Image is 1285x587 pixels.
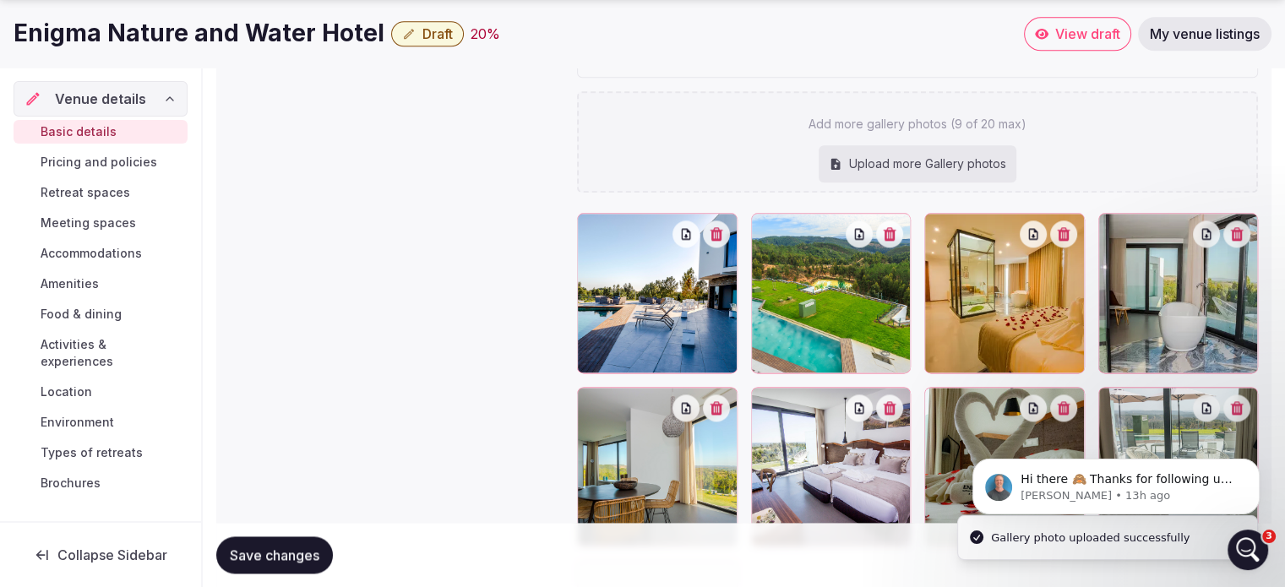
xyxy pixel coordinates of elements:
a: Environment [14,410,188,434]
div: Piscina exterior e Vista.jpg [751,213,912,373]
span: My venue listings [1150,25,1260,42]
span: Food & dining [41,306,122,323]
a: Accommodations [14,242,188,265]
span: Messages [225,474,283,486]
span: Location [41,383,92,400]
div: Upload more Gallery photos [819,145,1016,182]
a: Meeting spaces [14,211,188,235]
span: 3 [1262,530,1276,543]
span: Save changes [230,546,319,563]
a: Pricing and policies [14,150,188,174]
span: Basic details [41,123,117,140]
span: Brochures [41,475,101,492]
button: Collapse Sidebar [14,536,188,573]
a: Types of retreats [14,441,188,465]
span: Types of retreats [41,444,143,461]
h1: Enigma Nature and Water Hotel [14,17,384,50]
p: Hi [PERSON_NAME] 👋 [34,120,304,177]
span: Accommodations [41,245,142,262]
a: Amenities [14,272,188,296]
p: Add more gallery photos (9 of 20 max) [809,116,1026,133]
a: Basic details [14,120,188,144]
span: Activities & experiences [41,336,181,370]
span: Draft [422,25,453,42]
span: Environment [41,414,114,431]
div: _FIG6077.jpg [1098,387,1259,547]
div: Close [291,27,321,57]
div: Sala restaurante.jpg [577,387,738,547]
div: _FIG6018.jpg [924,387,1085,547]
p: How can we help? [34,177,304,206]
button: 20% [471,24,500,44]
div: Suite Junior - #201.jpg [924,213,1085,373]
iframe: Intercom notifications message [947,423,1285,541]
a: Retreat spaces [14,181,188,204]
a: Activities & experiences [14,333,188,373]
a: View draft [1024,17,1131,51]
span: Pricing and policies [41,154,157,171]
span: Venue details [55,89,146,109]
a: My venue listings [1138,17,1271,51]
span: Collapse Sidebar [57,546,167,563]
img: Profile image for Matt [34,27,68,61]
div: Piscina exterior 2.jpg [577,213,738,373]
button: Draft [391,21,464,46]
span: View draft [1055,25,1120,42]
button: Messages [169,432,338,499]
span: Retreat spaces [41,184,130,201]
span: Meeting spaces [41,215,136,231]
span: Amenities [41,275,99,292]
button: Save changes [216,536,333,573]
img: Profile image for ilanna [66,27,100,61]
span: Home [65,474,103,486]
div: Quarto vista montanha.jpg [751,387,912,547]
a: Brochures [14,471,188,495]
div: 20 % [471,24,500,44]
a: Food & dining [14,302,188,326]
div: Suite Junior #201.jpg [1098,213,1259,373]
iframe: Intercom live chat [1228,530,1268,570]
a: Location [14,380,188,404]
